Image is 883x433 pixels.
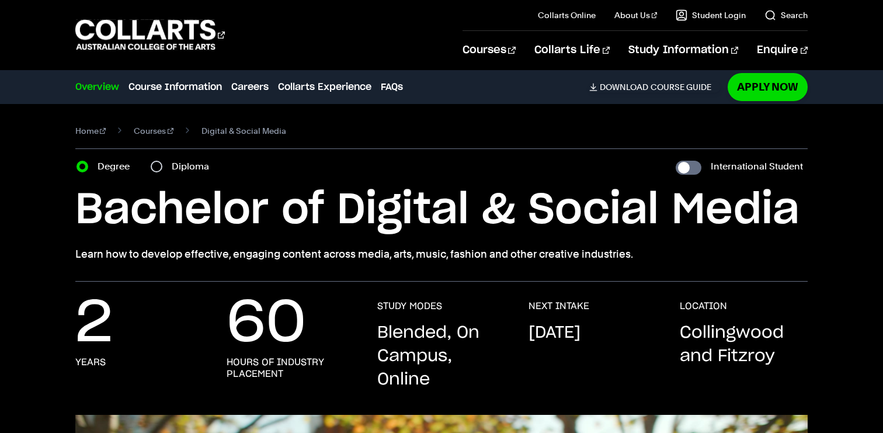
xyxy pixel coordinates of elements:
[728,73,808,101] a: Apply Now
[134,123,173,139] a: Courses
[680,300,727,312] h3: LOCATION
[534,31,610,70] a: Collarts Life
[676,9,746,21] a: Student Login
[757,31,808,70] a: Enquire
[614,9,658,21] a: About Us
[589,82,721,92] a: DownloadCourse Guide
[764,9,808,21] a: Search
[463,31,516,70] a: Courses
[680,321,808,368] p: Collingwood and Fitzroy
[75,184,808,237] h1: Bachelor of Digital & Social Media
[529,300,589,312] h3: NEXT INTAKE
[75,18,225,51] div: Go to homepage
[98,158,137,175] label: Degree
[227,356,354,380] h3: hours of industry placement
[75,246,808,262] p: Learn how to develop effective, engaging content across media, arts, music, fashion and other cre...
[538,9,596,21] a: Collarts Online
[75,300,113,347] p: 2
[377,321,505,392] p: Blended, On Campus, Online
[628,31,738,70] a: Study Information
[172,158,216,175] label: Diploma
[529,321,580,345] p: [DATE]
[201,123,286,139] span: Digital & Social Media
[278,80,371,94] a: Collarts Experience
[128,80,222,94] a: Course Information
[227,300,306,347] p: 60
[75,356,106,368] h3: years
[381,80,403,94] a: FAQs
[600,82,648,92] span: Download
[75,123,106,139] a: Home
[711,158,803,175] label: International Student
[75,80,119,94] a: Overview
[377,300,442,312] h3: STUDY MODES
[231,80,269,94] a: Careers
